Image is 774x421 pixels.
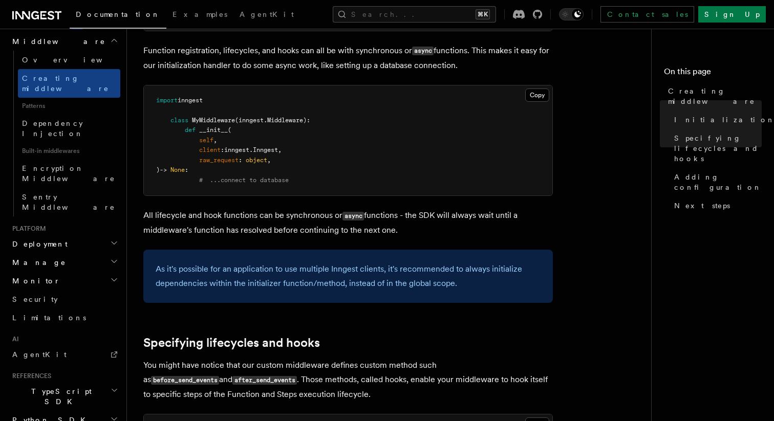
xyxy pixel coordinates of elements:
[233,3,300,28] a: AgentKit
[664,65,762,82] h4: On this page
[166,3,233,28] a: Examples
[199,157,239,164] span: raw_request
[232,376,297,385] code: after_send_events
[8,51,120,216] div: Middleware
[264,117,267,124] span: .
[8,308,120,327] a: Limitations
[151,376,219,385] code: before_send_events
[235,117,239,124] span: (
[698,6,766,23] a: Sign Up
[70,3,166,29] a: Documentation
[668,86,762,106] span: Creating middleware
[143,43,553,73] p: Function registration, lifecycles, and hooks can all be with synchronous or functions. This makes...
[170,117,188,124] span: class
[8,36,105,47] span: Middleware
[143,336,320,350] a: Specifying lifecycles and hooks
[333,6,496,23] button: Search...⌘K
[267,117,303,124] span: Middleware
[8,386,111,407] span: TypeScript SDK
[303,117,310,124] span: ):
[8,235,120,253] button: Deployment
[278,146,282,153] span: ,
[228,126,231,134] span: (
[476,9,490,19] kbd: ⌘K
[670,129,762,168] a: Specifying lifecycles and hooks
[674,201,730,211] span: Next steps
[22,74,109,93] span: Creating middleware
[674,133,762,164] span: Specifying lifecycles and hooks
[246,157,267,164] span: object
[670,196,762,215] a: Next steps
[199,176,289,184] span: # ...connect to database
[239,117,264,124] span: inngest
[8,345,120,364] a: AgentKit
[8,272,120,290] button: Monitor
[664,82,762,110] a: Creating middleware
[8,257,66,268] span: Manage
[670,168,762,196] a: Adding configuration
[199,137,213,144] span: self
[22,193,115,211] span: Sentry Middleware
[156,166,160,173] span: )
[559,8,584,20] button: Toggle dark mode
[253,146,278,153] span: Inngest
[342,212,364,220] code: async
[8,253,120,272] button: Manage
[8,290,120,308] a: Security
[18,114,120,143] a: Dependency Injection
[8,32,120,51] button: Middleware
[76,10,160,18] span: Documentation
[18,69,120,98] a: Creating middleware
[213,137,217,144] span: ,
[199,126,228,134] span: __init__
[185,166,188,173] span: :
[600,6,694,23] a: Contact sales
[8,239,68,249] span: Deployment
[8,382,120,411] button: TypeScript SDK
[18,188,120,216] a: Sentry Middleware
[22,164,115,183] span: Encryption Middleware
[170,166,185,173] span: None
[12,314,86,322] span: Limitations
[8,225,46,233] span: Platform
[221,146,224,153] span: :
[8,372,51,380] span: References
[240,10,294,18] span: AgentKit
[18,143,120,159] span: Built-in middlewares
[143,358,553,402] p: You might have notice that our custom middleware defines custom method such as and . Those method...
[199,146,221,153] span: client
[525,88,549,102] button: Copy
[143,208,553,237] p: All lifecycle and hook functions can be synchronous or functions - the SDK will always wait until...
[249,146,253,153] span: .
[18,98,120,114] span: Patterns
[185,126,196,134] span: def
[12,295,58,303] span: Security
[192,117,235,124] span: MyMiddleware
[156,262,541,291] p: As it's possible for an application to use multiple Inngest clients, it's recommended to always i...
[160,166,167,173] span: ->
[12,350,67,359] span: AgentKit
[674,172,762,192] span: Adding configuration
[412,47,434,55] code: async
[8,276,60,286] span: Monitor
[22,119,83,138] span: Dependency Injection
[22,56,127,64] span: Overview
[8,335,19,343] span: AI
[178,97,203,104] span: inngest
[224,146,249,153] span: inngest
[156,97,178,104] span: import
[18,159,120,188] a: Encryption Middleware
[18,51,120,69] a: Overview
[173,10,227,18] span: Examples
[239,157,242,164] span: :
[267,157,271,164] span: ,
[670,110,762,129] a: Initialization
